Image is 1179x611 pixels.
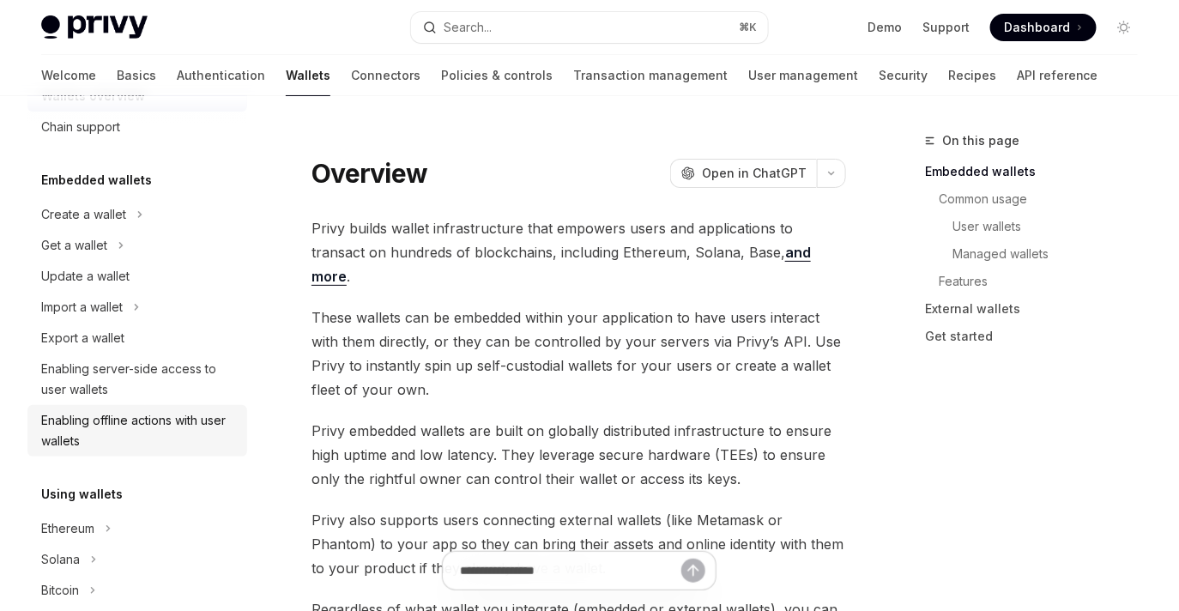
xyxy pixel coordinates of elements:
span: ⌘ K [740,21,758,34]
a: Security [879,55,928,96]
a: Basics [117,55,156,96]
a: Policies & controls [441,55,553,96]
button: Toggle Create a wallet section [27,199,247,230]
span: Privy embedded wallets are built on globally distributed infrastructure to ensure high uptime and... [311,419,846,491]
a: User wallets [925,213,1152,240]
button: Toggle Get a wallet section [27,230,247,261]
span: Privy also supports users connecting external wallets (like Metamask or Phantom) to your app so t... [311,508,846,580]
a: User management [748,55,858,96]
div: Get a wallet [41,235,107,256]
a: Chain support [27,112,247,142]
span: Dashboard [1004,19,1070,36]
div: Update a wallet [41,266,130,287]
div: Create a wallet [41,204,126,225]
a: Managed wallets [925,240,1152,268]
input: Ask a question... [460,552,681,590]
a: Update a wallet [27,261,247,292]
a: Embedded wallets [925,158,1152,185]
button: Toggle dark mode [1110,14,1138,41]
div: Export a wallet [41,328,124,348]
button: Toggle Ethereum section [27,513,247,544]
a: API reference [1017,55,1098,96]
h5: Using wallets [41,484,123,505]
a: Connectors [351,55,420,96]
a: External wallets [925,295,1152,323]
div: Ethereum [41,518,94,539]
a: Features [925,268,1152,295]
button: Toggle Import a wallet section [27,292,247,323]
span: These wallets can be embedded within your application to have users interact with them directly, ... [311,305,846,402]
div: Bitcoin [41,580,79,601]
span: Privy builds wallet infrastructure that empowers users and applications to transact on hundreds o... [311,216,846,288]
div: Import a wallet [41,297,123,318]
button: Toggle Bitcoin section [27,575,247,606]
a: Common usage [925,185,1152,213]
button: Open search [411,12,767,43]
button: Toggle Solana section [27,544,247,575]
img: light logo [41,15,148,39]
button: Open in ChatGPT [670,159,817,188]
a: Export a wallet [27,323,247,354]
a: Dashboard [990,14,1097,41]
a: Enabling server-side access to user wallets [27,354,247,405]
a: Welcome [41,55,96,96]
div: Enabling offline actions with user wallets [41,410,237,451]
div: Enabling server-side access to user wallets [41,359,237,400]
button: Send message [681,559,705,583]
a: Demo [868,19,902,36]
a: Authentication [177,55,265,96]
div: Search... [444,17,492,38]
a: Get started [925,323,1152,350]
a: Wallets [286,55,330,96]
a: Recipes [948,55,996,96]
span: Open in ChatGPT [702,165,807,182]
a: Enabling offline actions with user wallets [27,405,247,457]
a: Support [922,19,970,36]
div: Chain support [41,117,120,137]
span: On this page [942,130,1019,151]
a: Transaction management [573,55,728,96]
h5: Embedded wallets [41,170,152,191]
h1: Overview [311,158,427,189]
div: Solana [41,549,80,570]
